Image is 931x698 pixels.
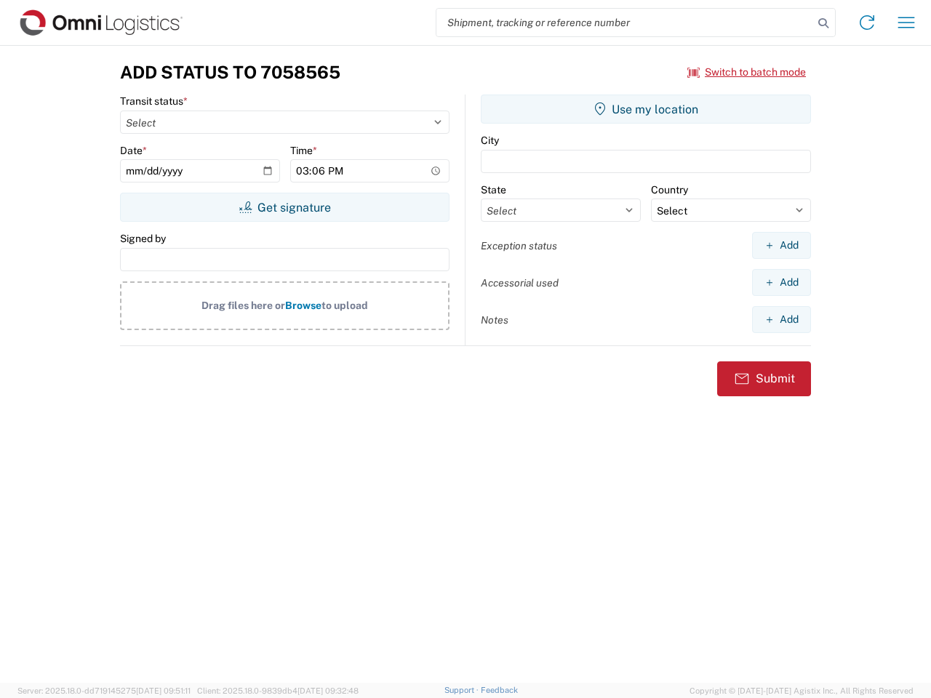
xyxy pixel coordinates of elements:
[120,232,166,245] label: Signed by
[481,183,506,196] label: State
[444,686,481,694] a: Support
[120,193,449,222] button: Get signature
[717,361,811,396] button: Submit
[481,95,811,124] button: Use my location
[651,183,688,196] label: Country
[481,239,557,252] label: Exception status
[690,684,914,697] span: Copyright © [DATE]-[DATE] Agistix Inc., All Rights Reserved
[321,300,368,311] span: to upload
[120,62,340,83] h3: Add Status to 7058565
[297,686,359,695] span: [DATE] 09:32:48
[120,144,147,157] label: Date
[436,9,813,36] input: Shipment, tracking or reference number
[290,144,317,157] label: Time
[752,269,811,296] button: Add
[120,95,188,108] label: Transit status
[752,306,811,333] button: Add
[481,276,559,289] label: Accessorial used
[481,313,508,326] label: Notes
[201,300,285,311] span: Drag files here or
[752,232,811,259] button: Add
[136,686,191,695] span: [DATE] 09:51:11
[687,60,806,84] button: Switch to batch mode
[17,686,191,695] span: Server: 2025.18.0-dd719145275
[481,134,499,147] label: City
[481,686,518,694] a: Feedback
[285,300,321,311] span: Browse
[197,686,359,695] span: Client: 2025.18.0-9839db4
